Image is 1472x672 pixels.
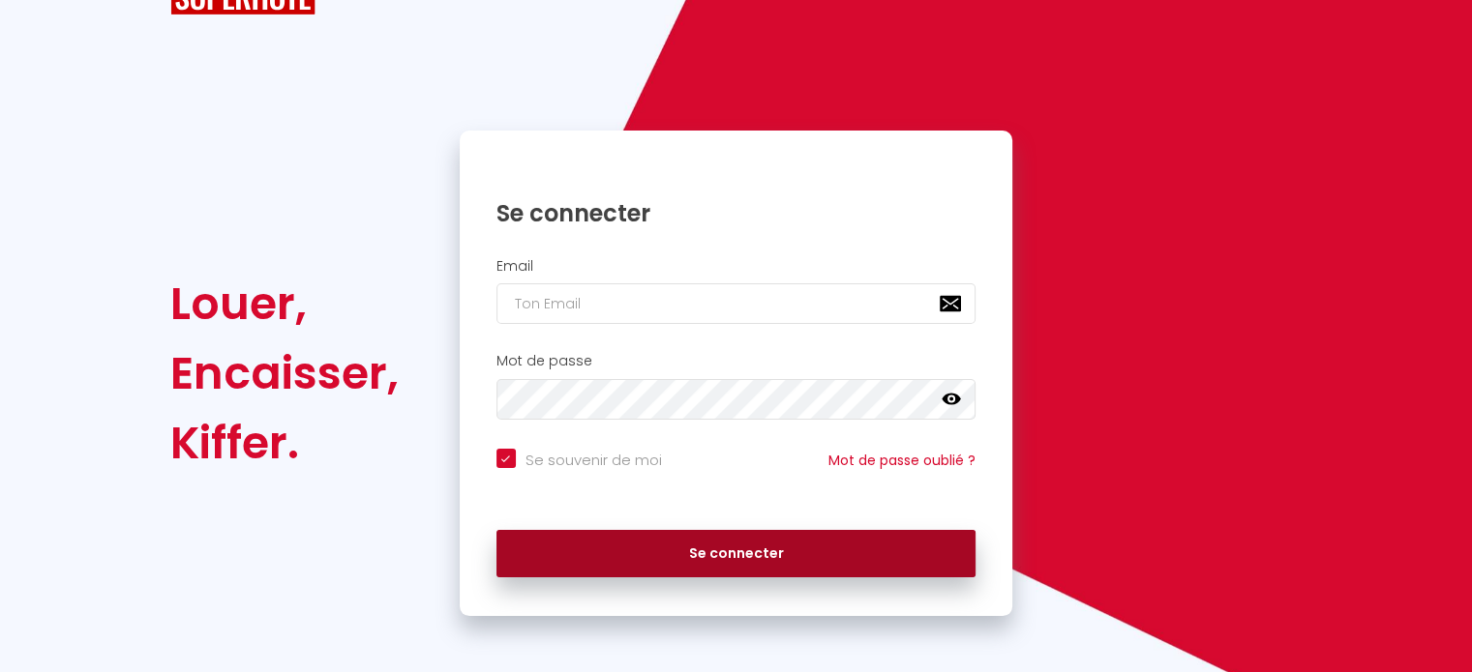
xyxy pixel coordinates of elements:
[170,269,399,338] div: Louer,
[828,451,976,470] a: Mot de passe oublié ?
[496,283,976,324] input: Ton Email
[496,353,976,369] h2: Mot de passe
[496,530,976,578] button: Se connecter
[170,408,399,478] div: Kiffer.
[496,258,976,275] h2: Email
[170,338,399,408] div: Encaisser,
[496,198,976,228] h1: Se connecter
